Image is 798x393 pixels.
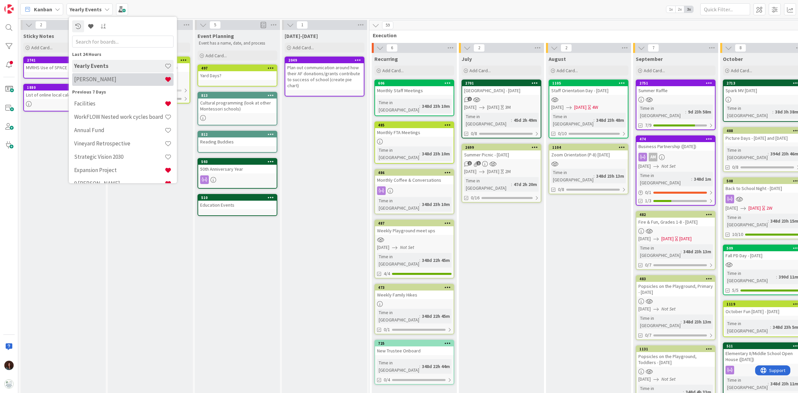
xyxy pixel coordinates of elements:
span: : [419,201,420,208]
a: 1880List of online local calendars [23,84,103,111]
div: Weekly Playground meet ups [375,226,454,235]
div: 485 [375,122,454,128]
div: 348d 1m [692,175,713,183]
div: 812 [201,132,277,137]
span: 0/8 [732,164,738,171]
div: Time in [GEOGRAPHIC_DATA] [377,197,419,212]
p: Event has a name, date, and process [199,41,276,46]
span: Add Card... [31,45,53,51]
div: MVRHS Use of SPACE [24,63,102,72]
div: 606Monthly Staff Meetings [375,80,454,95]
div: 348d 22h 45m [420,257,452,264]
img: Visit kanbanzone.com [4,4,14,14]
div: 593 [198,159,277,165]
a: 2701[GEOGRAPHIC_DATA] - [DATE][DATE][DATE]3MTime in [GEOGRAPHIC_DATA]:45d 2h 49m0/8 [462,80,541,138]
div: 813 [198,93,277,98]
span: [DATE] [638,163,651,170]
div: 473 [378,285,454,290]
span: 7 [648,44,659,52]
div: Time in [GEOGRAPHIC_DATA] [638,104,685,119]
div: Time in [GEOGRAPHIC_DATA] [377,309,419,323]
span: [DATE] [638,305,651,312]
a: 59350th Anniversary Year [198,158,277,189]
img: RF [4,361,14,370]
div: 4W [592,104,598,111]
div: 2049 [288,58,364,63]
span: September [636,56,663,62]
div: Time in [GEOGRAPHIC_DATA] [377,359,419,374]
div: Weekly Family Hikes [375,291,454,299]
div: 510 [201,195,277,200]
span: 5/5 [732,287,738,294]
span: 2 [561,44,572,52]
div: 348d 23h 10m [420,201,452,208]
div: 1104Zoom Orientation (P-8) [DATE] [549,144,628,159]
span: : [768,380,769,387]
div: Yard Days? [198,71,277,80]
span: August [549,56,566,62]
div: 482 [636,212,715,218]
div: 1104 [549,144,628,150]
h4: Strategic Vision 2030 [74,153,165,160]
span: 2x [675,6,684,13]
div: 2741MVRHS Use of SPACE [24,57,102,72]
div: 482Fire & Fun, Grades 1-8 - [DATE] [636,212,715,226]
div: Time in [GEOGRAPHIC_DATA] [726,104,772,119]
span: 2 [467,97,472,101]
span: : [776,273,777,281]
div: 2W [766,205,772,212]
span: : [594,172,595,180]
div: 2699 [462,144,541,150]
span: 0/8 [558,186,564,193]
div: 1880List of online local calendars [24,85,102,99]
span: 8 [735,44,746,52]
a: 1105Staff Orientation Day - [DATE][DATE][DATE]4WTime in [GEOGRAPHIC_DATA]:348d 23h 48m0/10 [549,80,628,138]
span: Kanban [34,5,52,13]
div: Last 24 Hours [72,51,174,58]
span: : [772,108,773,115]
div: Plan out communication around how their AF donations/grants contribute to success of school (crea... [285,63,364,90]
span: Add Card... [469,68,491,74]
span: : [419,312,420,320]
span: : [419,150,420,157]
div: 2701[GEOGRAPHIC_DATA] - [DATE] [462,80,541,95]
div: 485 [378,123,454,127]
div: 1105 [552,81,628,86]
span: 1 [476,161,481,165]
div: 2701 [462,80,541,86]
div: 2699Summer Picnic - [DATE] [462,144,541,159]
div: [DATE] [679,235,692,242]
a: 497Yard Days? [198,65,277,87]
i: Not Set [661,306,676,312]
a: 483Popsicles on the Playground, Primary - [DATE][DATE]Not SetTime in [GEOGRAPHIC_DATA]:348d 23h 1... [636,275,716,340]
div: 473Weekly Family Hikes [375,285,454,299]
div: Education Events [198,201,277,209]
a: 2049Plan out communication around how their AF donations/grants contribute to success of school (... [285,57,364,97]
span: : [691,175,692,183]
i: Not Set [661,376,676,382]
a: 487Weekly Playground meet ups[DATE]Not SetTime in [GEOGRAPHIC_DATA]:348d 22h 45m4/4 [374,220,454,279]
span: : [419,363,420,370]
div: Reading Buddies [198,137,277,146]
div: 1104 [552,145,628,150]
input: Search for boards... [72,35,174,47]
div: Time in [GEOGRAPHIC_DATA] [638,172,691,186]
div: Time in [GEOGRAPHIC_DATA] [726,146,768,161]
div: 510Education Events [198,195,277,209]
span: : [768,217,769,225]
span: [DATE] [487,104,499,111]
span: Support [14,1,30,9]
div: 348d 23h 13m [595,172,626,180]
span: 10/10 [732,231,743,238]
span: 0 / 1 [645,189,651,196]
div: Time in [GEOGRAPHIC_DATA] [551,169,594,183]
div: Previous 7 Days [72,88,174,95]
a: 485Monthly FTA MeetingsTime in [GEOGRAPHIC_DATA]:348d 23h 10m [374,121,454,164]
div: Summer Raffle [636,86,715,95]
span: [DATE] [487,168,499,175]
div: Time in [GEOGRAPHIC_DATA] [464,177,511,192]
div: 2049 [285,57,364,63]
div: 486 [375,170,454,176]
div: 474 [639,137,715,141]
a: 474Business Partnership ([DATE])AM[DATE]Not SetTime in [GEOGRAPHIC_DATA]:348d 1m0/11/3 [636,135,716,206]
